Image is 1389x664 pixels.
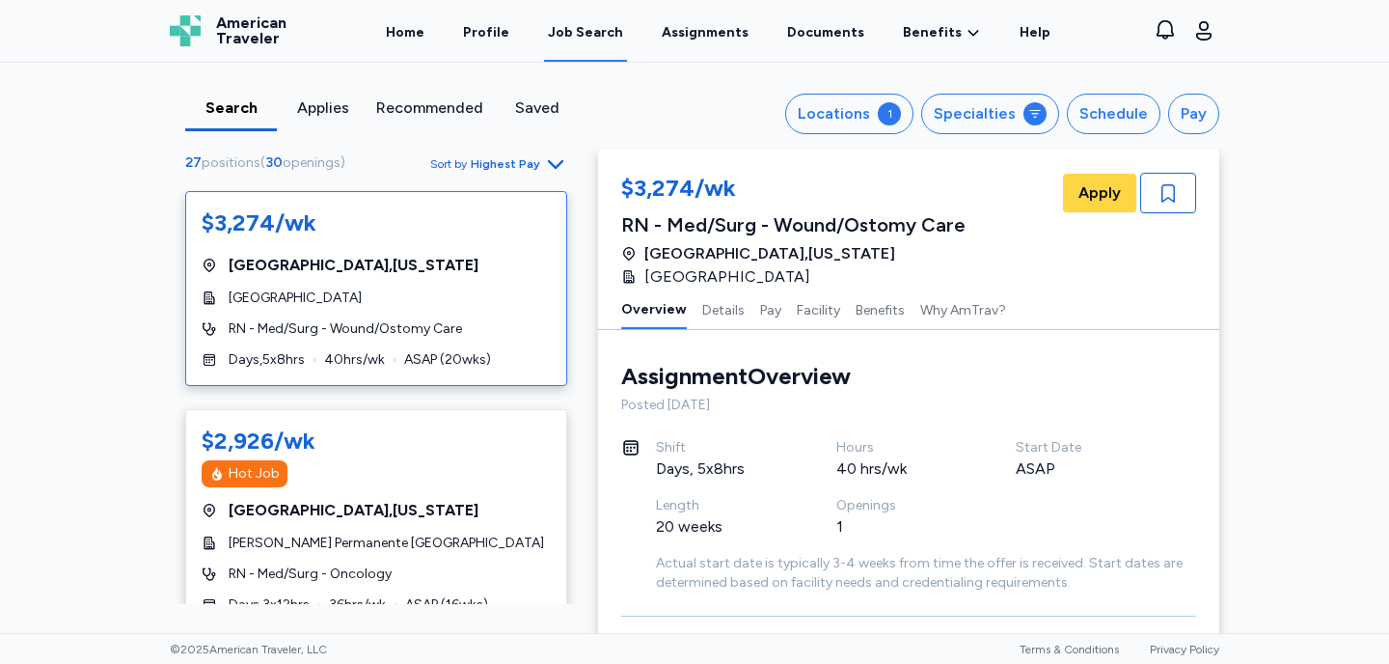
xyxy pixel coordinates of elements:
button: Details [702,289,745,329]
div: Search [193,97,269,120]
div: Days, 5x8hrs [656,457,790,481]
div: Schedule [1079,102,1148,125]
span: [GEOGRAPHIC_DATA] [644,265,810,289]
button: Specialties [921,94,1059,134]
button: Benefits [856,289,905,329]
div: 40 hrs/wk [836,457,970,481]
div: Locations [798,102,870,125]
div: Posted [DATE] [621,396,1196,415]
span: openings [283,155,340,172]
a: Privacy Policy [1150,643,1219,656]
span: [GEOGRAPHIC_DATA] [229,289,362,308]
span: ASAP ( 20 wks) [404,350,491,370]
div: Openings [836,496,970,515]
div: Shift [656,438,790,457]
div: $3,274/wk [202,207,316,238]
span: [GEOGRAPHIC_DATA] , [US_STATE] [229,499,478,522]
button: Sort byHighest Pay [430,152,567,176]
div: Actual start date is typically 3-4 weeks from time the offer is received. Start dates are determi... [656,554,1196,593]
div: Length [656,496,790,515]
button: Overview [621,289,687,329]
span: positions [202,155,260,172]
div: Applies [285,97,361,120]
div: Hours [836,438,970,457]
span: Days , 5 x 8 hrs [229,350,305,370]
div: ASAP [1016,457,1150,481]
span: RN - Med/Surg - Oncology [229,565,392,584]
div: Pay [1181,102,1207,125]
span: Highest Pay [471,156,540,172]
span: Sort by [430,156,467,172]
span: [GEOGRAPHIC_DATA] , [US_STATE] [229,254,478,277]
div: Specialties [934,102,1016,125]
div: Assignment Overview [621,361,851,392]
a: Job Search [544,2,627,62]
button: Why AmTrav? [920,289,1006,329]
span: American Traveler [216,15,286,46]
span: Apply [1078,181,1121,205]
div: RN - Med/Surg - Wound/Ostomy Care [621,211,966,238]
span: ASAP ( 16 wks) [405,595,488,615]
div: ( ) [185,154,353,174]
span: 27 [185,155,202,172]
div: Start Date [1016,438,1150,457]
span: RN - Med/Surg - Wound/Ostomy Care [229,319,462,339]
button: Schedule [1067,94,1160,134]
div: Recommended [376,97,483,120]
span: 36 hrs/wk [329,595,386,615]
button: Pay [760,289,781,329]
a: Terms & Conditions [1020,643,1119,656]
span: Benefits [903,23,962,42]
img: Logo [170,15,201,46]
button: Facility [797,289,840,329]
span: 40 hrs/wk [324,350,385,370]
span: [PERSON_NAME] Permanente [GEOGRAPHIC_DATA] [229,534,544,553]
span: Days , 3 x 12 hrs [229,595,310,615]
div: $3,274/wk [621,173,966,207]
div: 1 [878,102,901,125]
button: Pay [1168,94,1219,134]
div: 1 [836,515,970,539]
button: Locations1 [785,94,913,134]
span: [GEOGRAPHIC_DATA] , [US_STATE] [644,242,895,265]
span: © 2025 American Traveler, LLC [170,642,327,657]
a: Benefits [903,23,981,42]
div: $2,926/wk [202,426,315,456]
span: 30 [265,155,283,172]
div: Job Search [548,23,623,42]
div: Hot Job [229,464,280,484]
button: Apply [1063,174,1136,212]
div: 20 weeks [656,515,790,539]
div: Saved [499,97,575,120]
